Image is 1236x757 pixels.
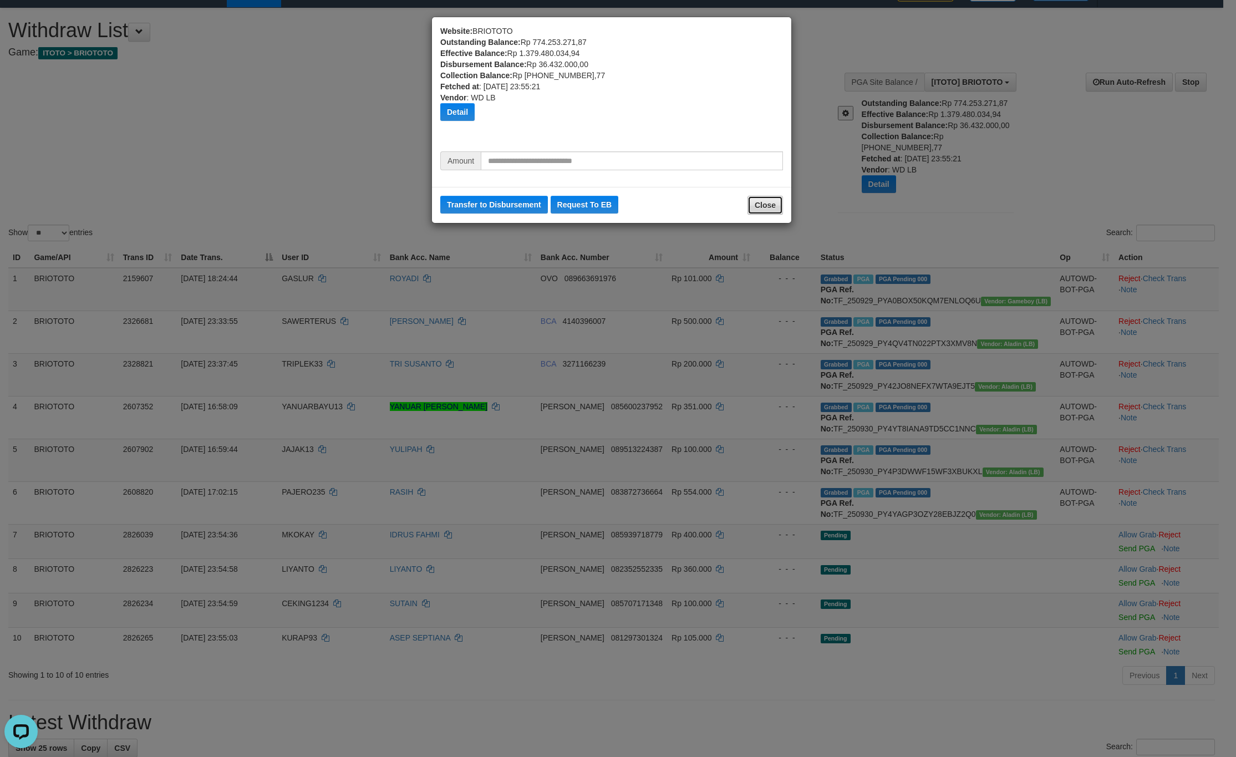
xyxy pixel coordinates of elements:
b: Fetched at [440,82,479,91]
b: Vendor [440,93,466,102]
b: Disbursement Balance: [440,60,527,69]
button: Detail [440,103,475,121]
button: Open LiveChat chat widget [4,4,38,38]
b: Collection Balance: [440,71,512,80]
span: Amount [440,151,481,170]
b: Effective Balance: [440,49,507,58]
button: Close [747,196,783,215]
b: Outstanding Balance: [440,38,521,47]
button: Request To EB [551,196,619,214]
button: Transfer to Disbursement [440,196,548,214]
div: BRIOTOTO Rp 774.253.271,87 Rp 1.379.480.034,94 Rp 36.432.000,00 Rp [PHONE_NUMBER],77 : [DATE] 23:... [440,26,783,151]
b: Website: [440,27,472,35]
